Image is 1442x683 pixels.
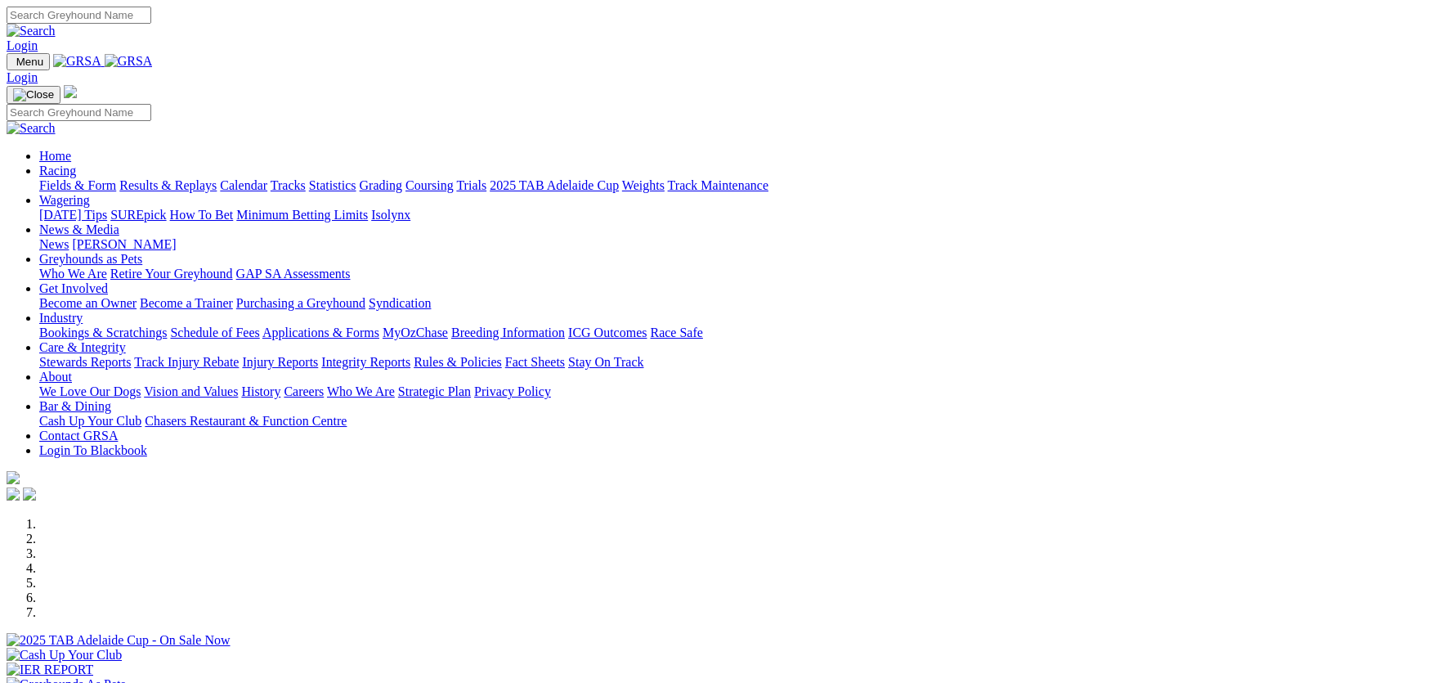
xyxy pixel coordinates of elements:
a: Fact Sheets [505,355,565,369]
a: Coursing [405,178,454,192]
img: Search [7,121,56,136]
a: Retire Your Greyhound [110,267,233,281]
a: History [241,384,280,398]
div: Care & Integrity [39,355,1435,370]
a: Login [7,38,38,52]
img: Close [13,88,54,101]
button: Toggle navigation [7,53,50,70]
a: Purchasing a Greyhound [236,296,365,310]
a: Who We Are [39,267,107,281]
a: Strategic Plan [398,384,471,398]
a: Greyhounds as Pets [39,252,142,266]
a: Calendar [220,178,267,192]
a: We Love Our Dogs [39,384,141,398]
div: Industry [39,326,1435,340]
img: GRSA [105,54,153,69]
div: Racing [39,178,1435,193]
a: Bookings & Scratchings [39,326,167,339]
a: Stay On Track [568,355,643,369]
a: Home [39,149,71,163]
img: 2025 TAB Adelaide Cup - On Sale Now [7,633,231,648]
span: Menu [16,56,43,68]
a: [PERSON_NAME] [72,237,176,251]
a: Privacy Policy [474,384,551,398]
a: Track Maintenance [668,178,768,192]
img: twitter.svg [23,488,36,501]
a: ICG Outcomes [568,326,647,339]
a: [DATE] Tips [39,208,107,222]
div: Bar & Dining [39,414,1435,429]
a: Track Injury Rebate [134,355,239,369]
a: MyOzChase [383,326,448,339]
a: Cash Up Your Club [39,414,141,428]
a: Care & Integrity [39,340,126,354]
a: Fields & Form [39,178,116,192]
a: Tracks [271,178,306,192]
a: Who We Are [327,384,395,398]
a: 2025 TAB Adelaide Cup [490,178,619,192]
a: GAP SA Assessments [236,267,351,281]
a: Become an Owner [39,296,137,310]
img: facebook.svg [7,488,20,501]
a: Schedule of Fees [170,326,259,339]
a: Racing [39,164,76,177]
a: Injury Reports [242,355,318,369]
a: Wagering [39,193,90,207]
a: Vision and Values [144,384,238,398]
a: Get Involved [39,281,108,295]
a: Minimum Betting Limits [236,208,368,222]
a: Rules & Policies [414,355,502,369]
a: Integrity Reports [321,355,410,369]
a: Login To Blackbook [39,443,147,457]
a: Grading [360,178,402,192]
a: Statistics [309,178,356,192]
div: Get Involved [39,296,1435,311]
a: Results & Replays [119,178,217,192]
a: Trials [456,178,486,192]
a: Chasers Restaurant & Function Centre [145,414,347,428]
button: Toggle navigation [7,86,60,104]
a: Become a Trainer [140,296,233,310]
a: Isolynx [371,208,410,222]
div: News & Media [39,237,1435,252]
a: Syndication [369,296,431,310]
a: Breeding Information [451,326,565,339]
a: News [39,237,69,251]
div: Wagering [39,208,1435,222]
img: Search [7,24,56,38]
a: Industry [39,311,83,325]
a: SUREpick [110,208,166,222]
div: Greyhounds as Pets [39,267,1435,281]
div: About [39,384,1435,399]
a: Careers [284,384,324,398]
a: Race Safe [650,326,702,339]
a: How To Bet [170,208,234,222]
a: Stewards Reports [39,355,131,369]
input: Search [7,104,151,121]
a: Login [7,70,38,84]
img: logo-grsa-white.png [64,85,77,98]
a: Weights [622,178,665,192]
a: Applications & Forms [262,326,379,339]
a: About [39,370,72,384]
a: News & Media [39,222,119,236]
img: Cash Up Your Club [7,648,122,663]
input: Search [7,7,151,24]
a: Contact GRSA [39,429,118,443]
img: GRSA [53,54,101,69]
img: logo-grsa-white.png [7,471,20,484]
a: Bar & Dining [39,399,111,413]
img: IER REPORT [7,663,93,677]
